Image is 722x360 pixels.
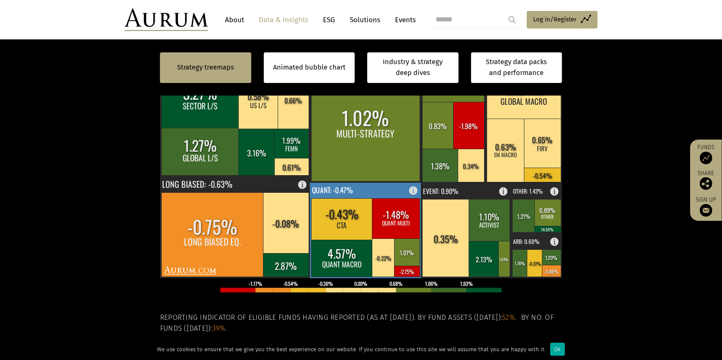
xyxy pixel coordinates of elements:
img: Access Funds [700,152,712,164]
input: Submit [504,11,521,28]
a: Strategy treemaps [177,62,234,73]
a: Industry & strategy deep dives [367,52,459,83]
div: Ok [550,343,565,356]
a: Animated bubble chart [273,62,346,73]
div: Share [694,171,718,190]
span: 52% [503,313,516,322]
a: Log in/Register [527,11,598,28]
a: Sign up [694,196,718,217]
img: Aurum [124,8,208,31]
a: Data & Insights [255,12,312,28]
a: ESG [319,12,339,28]
a: Strategy data packs and performance [471,52,562,83]
a: Solutions [346,12,384,28]
a: Funds [694,144,718,164]
img: Sign up to our newsletter [700,204,712,217]
a: Events [391,12,416,28]
span: 39% [212,324,226,333]
h5: Reporting indicator of eligible funds having reported (as at [DATE]). By fund assets ([DATE]): . ... [160,312,562,334]
a: About [221,12,248,28]
img: Share this post [700,177,712,190]
span: Log in/Register [533,14,577,24]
